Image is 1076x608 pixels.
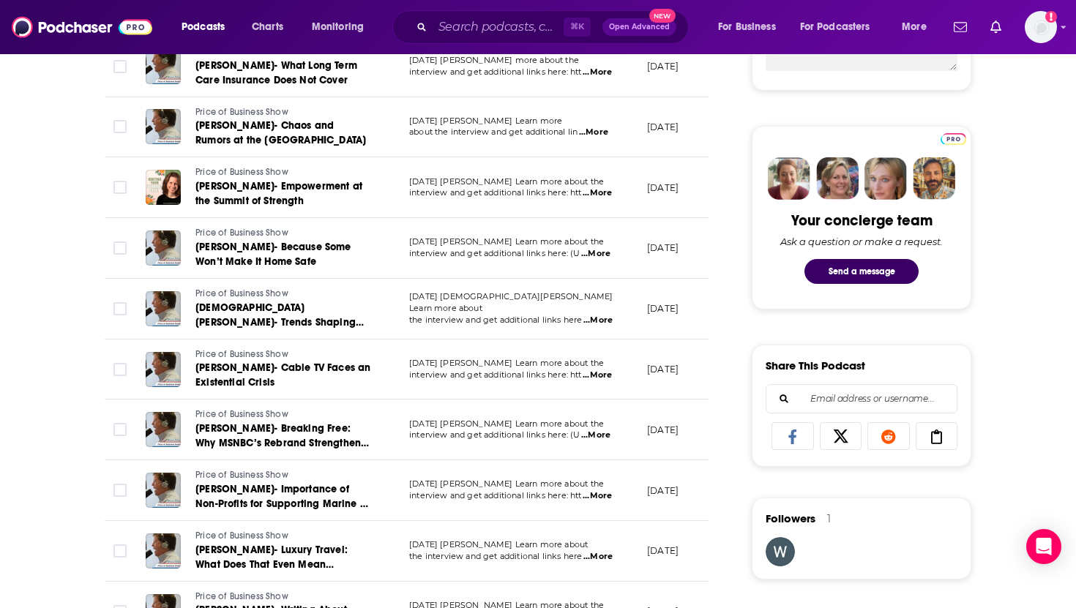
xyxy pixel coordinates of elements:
span: [DATE] [PERSON_NAME] Learn more about the [409,358,604,368]
span: [DATE] [PERSON_NAME] Learn more about the [409,176,604,187]
a: [PERSON_NAME]- What Long Term Care Insurance Does Not Cover [195,59,371,88]
span: [PERSON_NAME]- Because Some Won’t Make It Home Safe [195,241,351,268]
span: the interview and get additional links here [409,315,582,325]
img: Podchaser Pro [941,133,966,145]
p: [DATE] [647,121,679,133]
span: ...More [583,369,612,381]
a: Price of Business Show [195,348,371,361]
span: ...More [581,429,610,441]
span: [DATE] [PERSON_NAME] Learn more about the [409,236,604,247]
a: [PERSON_NAME]- Importance of Non-Profits for Supporting Marine & Veteran Families [195,482,371,511]
span: Toggle select row [113,60,127,73]
a: Share on X/Twitter [820,422,862,450]
a: Price of Business Show [195,408,371,421]
a: [PERSON_NAME]- Breaking Free: Why MSNBC’s Rebrand Strengthens Its Future [195,421,371,451]
a: Price of Business Show [195,590,371,604]
span: Price of Business Show [195,228,288,238]
a: Show notifications dropdown [985,15,1007,40]
span: [DEMOGRAPHIC_DATA][PERSON_NAME]- Trends Shaping Luxury Travel in [GEOGRAPHIC_DATA] [195,301,364,358]
a: Price of Business Show [195,530,371,543]
p: [DATE] [647,181,679,194]
a: Price of Business Show [195,106,371,119]
a: [PERSON_NAME]- Cable TV Faces an Existential Crisis [195,361,371,390]
span: interview and get additional links here: htt [409,369,582,380]
span: [DATE] [PERSON_NAME] Learn more about [409,539,588,549]
span: [PERSON_NAME]- Cable TV Faces an Existential Crisis [195,361,370,389]
button: open menu [708,15,794,39]
span: Price of Business Show [195,167,288,177]
span: For Podcasters [800,17,870,37]
span: interview and get additional links here: (U [409,248,580,258]
img: Jules Profile [864,157,907,200]
a: Share on Facebook [771,422,814,450]
span: Podcasts [182,17,225,37]
img: User Profile [1025,11,1057,43]
span: Price of Business Show [195,107,288,117]
p: [DATE] [647,424,679,436]
a: Copy Link [916,422,958,450]
button: open menu [171,15,244,39]
span: [PERSON_NAME]- Empowerment at the Summit of Strength [195,180,362,207]
p: [DATE] [647,484,679,497]
button: open menu [791,15,892,39]
span: interview and get additional links here: htt [409,490,582,500]
p: [DATE] [647,363,679,375]
span: [DATE] [DEMOGRAPHIC_DATA][PERSON_NAME] Learn more about [409,291,613,313]
input: Search podcasts, credits, & more... [433,15,564,39]
span: For Business [718,17,776,37]
div: Ask a question or make a request. [780,236,943,247]
span: Toggle select row [113,241,127,255]
span: [PERSON_NAME]- Importance of Non-Profits for Supporting Marine & Veteran Families [195,483,368,525]
span: Toggle select row [113,181,127,194]
span: [PERSON_NAME]- What Long Term Care Insurance Does Not Cover [195,59,357,86]
a: Price of Business Show [195,166,371,179]
a: [PERSON_NAME]- Luxury Travel: What Does That Even Mean Anymore? [195,543,371,572]
span: [PERSON_NAME]- Luxury Travel: What Does That Even Mean Anymore? [195,544,348,585]
p: [DATE] [647,241,679,254]
img: Barbara Profile [816,157,859,200]
div: Your concierge team [791,211,933,230]
span: [DATE] [PERSON_NAME] Learn more [409,116,562,126]
a: [DEMOGRAPHIC_DATA][PERSON_NAME]- Trends Shaping Luxury Travel in [GEOGRAPHIC_DATA] [195,301,371,330]
span: Toggle select row [113,302,127,315]
img: Podchaser - Follow, Share and Rate Podcasts [12,13,152,41]
span: interview and get additional links here: (U [409,429,580,440]
div: Search followers [766,384,957,413]
span: Charts [252,17,283,37]
span: Toggle select row [113,363,127,376]
a: Charts [242,15,292,39]
span: Logged in as KCarter [1025,11,1057,43]
a: [PERSON_NAME]- Empowerment at the Summit of Strength [195,179,371,209]
span: [DATE] [PERSON_NAME] more about the [409,55,579,65]
span: about the interview and get additional lin [409,127,578,137]
p: [DATE] [647,544,679,557]
span: ...More [581,248,610,260]
span: Toggle select row [113,484,127,497]
span: Price of Business Show [195,349,288,359]
span: ...More [583,315,613,326]
div: Open Intercom Messenger [1026,529,1061,564]
span: ...More [583,551,613,563]
span: ...More [579,127,608,138]
span: Toggle select row [113,544,127,558]
a: Price of Business Show [195,288,371,301]
span: Price of Business Show [195,46,288,56]
svg: Add a profile image [1045,11,1057,23]
span: Followers [766,511,815,525]
span: ...More [583,187,612,199]
input: Email address or username... [778,385,945,413]
span: [DATE] [PERSON_NAME] Learn more about the [409,419,604,429]
span: Open Advanced [609,23,670,31]
span: interview and get additional links here: htt [409,67,582,77]
button: Show profile menu [1025,11,1057,43]
span: More [902,17,927,37]
span: [PERSON_NAME]- Breaking Free: Why MSNBC’s Rebrand Strengthens Its Future [195,422,369,464]
div: Search podcasts, credits, & more... [406,10,703,44]
a: Share on Reddit [867,422,910,450]
a: Price of Business Show [195,469,371,482]
span: [PERSON_NAME]- Chaos and Rumors at the [GEOGRAPHIC_DATA] [195,119,366,146]
span: the interview and get additional links here [409,551,582,561]
p: [DATE] [647,302,679,315]
img: weedloversusa [766,537,795,566]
